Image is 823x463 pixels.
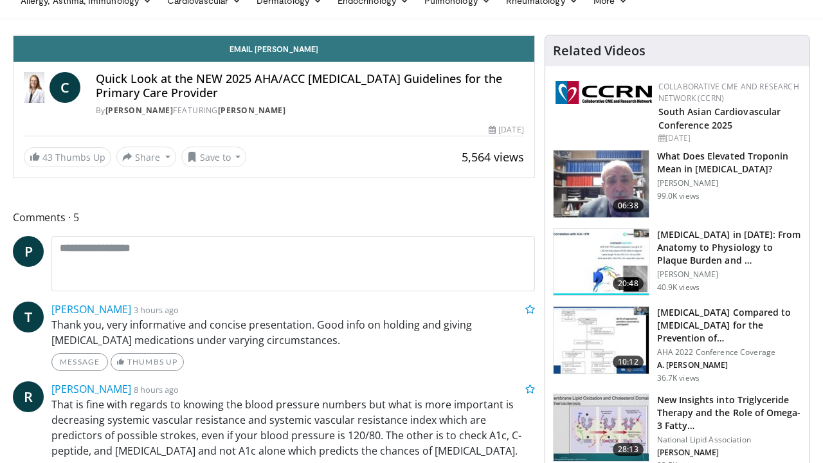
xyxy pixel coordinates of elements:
div: [DATE] [489,124,523,136]
h3: New Insights into Triglyceride Therapy and the Role of Omega-3 Fatty… [657,394,802,432]
p: 40.9K views [657,282,700,293]
a: 20:48 [MEDICAL_DATA] in [DATE]: From Anatomy to Physiology to Plaque Burden and … [PERSON_NAME] 4... [553,228,802,296]
span: 06:38 [613,199,644,212]
img: 823da73b-7a00-425d-bb7f-45c8b03b10c3.150x105_q85_crop-smart_upscale.jpg [554,229,649,296]
a: R [13,381,44,412]
h3: What Does Elevated Troponin Mean in [MEDICAL_DATA]? [657,150,802,176]
p: [PERSON_NAME] [657,178,802,188]
a: [PERSON_NAME] [51,302,131,316]
div: [DATE] [658,132,799,144]
span: Comments 5 [13,209,535,226]
img: 7c0f9b53-1609-4588-8498-7cac8464d722.150x105_q85_crop-smart_upscale.jpg [554,307,649,374]
a: Message [51,353,108,371]
p: Thank you, very informative and concise presentation. Good info on holding and giving [MEDICAL_DA... [51,317,535,348]
a: 10:12 [MEDICAL_DATA] Compared to [MEDICAL_DATA] for the Prevention of… AHA 2022 Conference Covera... [553,306,802,383]
p: National Lipid Association [657,435,802,445]
p: A. [PERSON_NAME] [657,360,802,370]
a: [PERSON_NAME] [105,105,174,116]
a: Email [PERSON_NAME] [14,36,534,62]
h3: [MEDICAL_DATA] in [DATE]: From Anatomy to Physiology to Plaque Burden and … [657,228,802,267]
a: [PERSON_NAME] [218,105,286,116]
img: a04ee3ba-8487-4636-b0fb-5e8d268f3737.png.150x105_q85_autocrop_double_scale_upscale_version-0.2.png [556,81,652,104]
p: That is fine with regards to knowing the blood pressure numbers but what is more important is dec... [51,397,535,458]
img: Dr. Catherine P. Benziger [24,72,44,103]
a: P [13,236,44,267]
h3: [MEDICAL_DATA] Compared to [MEDICAL_DATA] for the Prevention of… [657,306,802,345]
a: C [50,72,80,103]
span: 28:13 [613,443,644,456]
p: 99.0K views [657,191,700,201]
button: Share [116,147,176,167]
span: 10:12 [613,356,644,368]
div: By FEATURING [96,105,524,116]
span: 5,564 views [462,149,524,165]
span: 20:48 [613,277,644,290]
span: 43 [42,151,53,163]
a: T [13,302,44,332]
p: [PERSON_NAME] [657,448,802,458]
p: 36.7K views [657,373,700,383]
p: AHA 2022 Conference Coverage [657,347,802,358]
a: South Asian Cardiovascular Conference 2025 [658,105,781,131]
h4: Related Videos [553,43,646,59]
a: [PERSON_NAME] [51,382,131,396]
a: 43 Thumbs Up [24,147,111,167]
a: Collaborative CME and Research Network (CCRN) [658,81,799,104]
p: [PERSON_NAME] [657,269,802,280]
img: 45ea033d-f728-4586-a1ce-38957b05c09e.150x105_q85_crop-smart_upscale.jpg [554,394,649,461]
h4: Quick Look at the NEW 2025 AHA/ACC [MEDICAL_DATA] Guidelines for the Primary Care Provider [96,72,524,100]
small: 8 hours ago [134,384,179,395]
a: 06:38 What Does Elevated Troponin Mean in [MEDICAL_DATA]? [PERSON_NAME] 99.0K views [553,150,802,218]
a: Thumbs Up [111,353,183,371]
img: 98daf78a-1d22-4ebe-927e-10afe95ffd94.150x105_q85_crop-smart_upscale.jpg [554,150,649,217]
small: 3 hours ago [134,304,179,316]
video-js: Video Player [14,35,534,36]
button: Save to [181,147,247,167]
